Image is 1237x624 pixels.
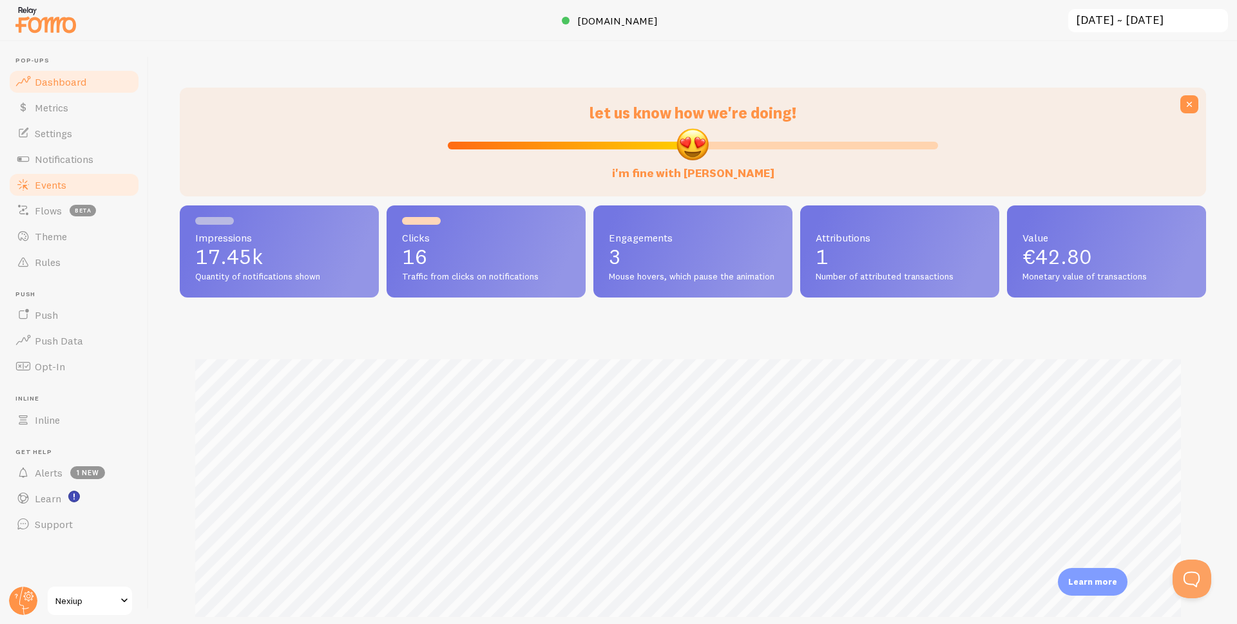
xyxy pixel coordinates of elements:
span: Inline [15,395,140,403]
span: Push [15,290,140,299]
span: Number of attributed transactions [816,271,984,283]
label: i'm fine with [PERSON_NAME] [612,153,774,181]
span: Dashboard [35,75,86,88]
a: Opt-In [8,354,140,379]
a: Nexiup [46,585,133,616]
span: €42.80 [1022,244,1092,269]
a: Theme [8,223,140,249]
span: Traffic from clicks on notifications [402,271,570,283]
a: Flows beta [8,198,140,223]
span: Inline [35,413,60,426]
span: Attributions [816,232,984,243]
a: Learn [8,486,140,511]
a: Support [8,511,140,537]
a: Events [8,172,140,198]
span: Settings [35,127,72,140]
span: Learn [35,492,61,505]
img: emoji.png [675,127,710,162]
svg: <p>Watch New Feature Tutorials!</p> [68,491,80,502]
span: Push [35,308,58,321]
span: Notifications [35,153,93,165]
span: Impressions [195,232,363,243]
a: Push [8,302,140,328]
span: Flows [35,204,62,217]
div: Learn more [1058,568,1127,596]
a: Rules [8,249,140,275]
span: Engagements [609,232,777,243]
iframe: Help Scout Beacon - Open [1173,560,1211,598]
span: Rules [35,256,61,269]
span: Opt-In [35,360,65,373]
span: Push Data [35,334,83,347]
span: Mouse hovers, which pause the animation [609,271,777,283]
a: Push Data [8,328,140,354]
p: Learn more [1068,576,1117,588]
span: Clicks [402,232,570,243]
a: Inline [8,407,140,433]
img: fomo-relay-logo-orange.svg [14,3,78,36]
span: Monetary value of transactions [1022,271,1191,283]
a: Dashboard [8,69,140,95]
span: Get Help [15,448,140,457]
span: Events [35,178,66,191]
span: let us know how we're doing! [590,103,796,122]
a: Alerts 1 new [8,460,140,486]
span: Nexiup [55,593,117,609]
span: Support [35,518,73,531]
p: 3 [609,247,777,267]
span: Theme [35,230,67,243]
span: Alerts [35,466,62,479]
span: Metrics [35,101,68,114]
p: 1 [816,247,984,267]
span: beta [70,205,96,216]
a: Notifications [8,146,140,172]
span: Pop-ups [15,57,140,65]
span: Quantity of notifications shown [195,271,363,283]
span: Value [1022,232,1191,243]
a: Settings [8,120,140,146]
span: 1 new [70,466,105,479]
a: Metrics [8,95,140,120]
p: 17.45k [195,247,363,267]
p: 16 [402,247,570,267]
